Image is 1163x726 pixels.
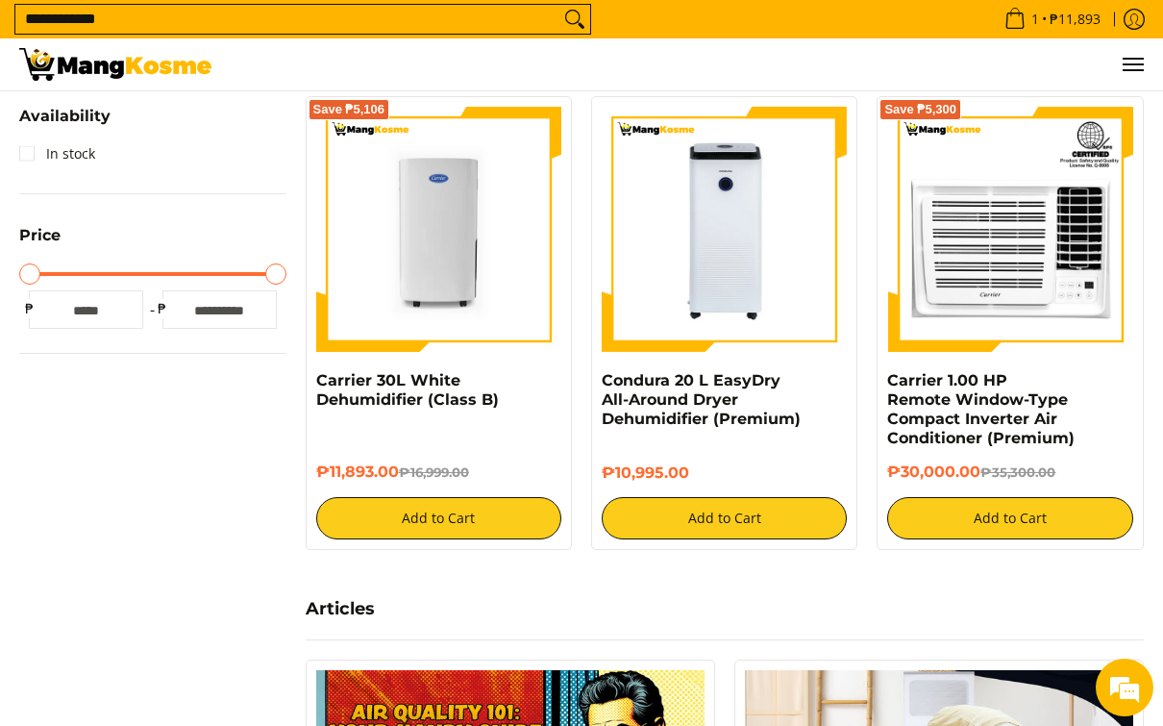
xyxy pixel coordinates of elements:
[602,463,847,483] h6: ₱10,995.00
[231,38,1144,90] ul: Customer Navigation
[316,463,561,483] h6: ₱11,893.00
[231,38,1144,90] nav: Main Menu
[887,497,1132,539] button: Add to Cart
[306,598,1145,619] h4: Articles
[887,371,1075,447] a: Carrier 1.00 HP Remote Window-Type Compact Inverter Air Conditioner (Premium)
[313,104,385,115] span: Save ₱5,106
[884,104,956,115] span: Save ₱5,300
[19,228,61,258] summary: Open
[1028,13,1042,26] span: 1
[1121,38,1144,90] button: Menu
[602,107,847,352] img: https://mangkosme.com/products/condura-20-l-easydry-all-around-dryer-dehumidifier-premium
[602,497,847,539] button: Add to Cart
[316,371,499,409] a: Carrier 30L White Dehumidifier (Class B)
[602,371,801,428] a: Condura 20 L EasyDry All-Around Dryer Dehumidifier (Premium)
[1047,13,1103,26] span: ₱11,893
[19,228,61,243] span: Price
[19,109,111,138] summary: Open
[999,9,1106,30] span: •
[980,464,1055,480] del: ₱35,300.00
[399,464,469,480] del: ₱16,999.00
[559,5,590,34] button: Search
[153,299,172,318] span: ₱
[316,107,561,352] img: carrier-30-liter-dehumidier-premium-full-view-mang-kosme
[19,48,211,81] img: Search: 6 results found for &quot;dehumidifier&quot; | Mang Kosme
[19,299,38,318] span: ₱
[316,497,561,539] button: Add to Cart
[19,109,111,124] span: Availability
[19,138,95,169] a: In stock
[887,463,1132,483] h6: ₱30,000.00
[887,107,1132,352] img: Carrier 1.00 HP Remote Window-Type Compact Inverter Air Conditioner (Premium)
